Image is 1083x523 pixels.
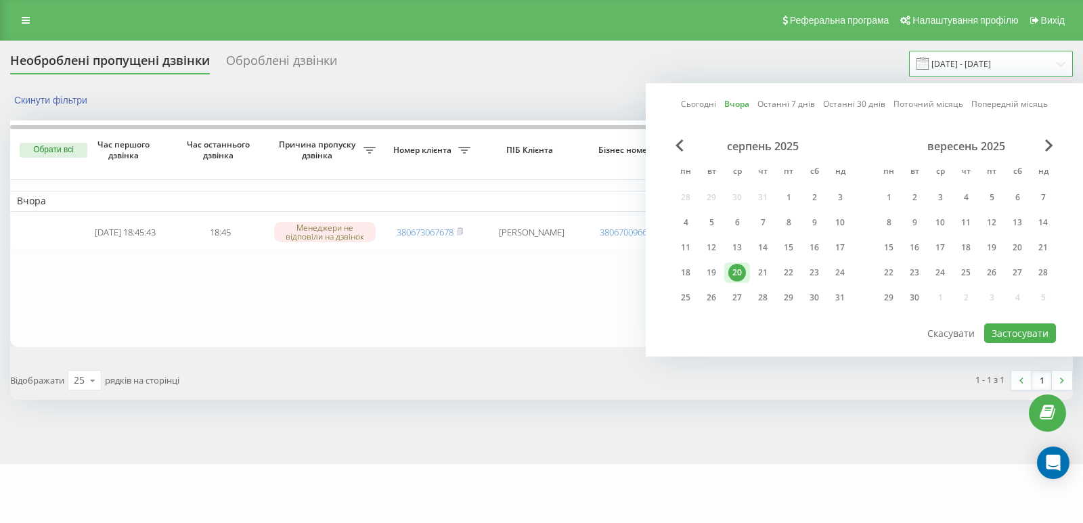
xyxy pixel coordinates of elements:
div: пт 5 вер 2025 р. [979,187,1004,208]
div: 13 [1009,214,1026,231]
span: рядків на сторінці [105,374,179,386]
div: 14 [1034,214,1052,231]
div: 11 [677,239,694,256]
div: 6 [1009,189,1026,206]
span: Відображати [10,374,64,386]
div: 26 [703,289,720,306]
div: ср 27 серп 2025 р. [724,288,750,308]
abbr: вівторок [701,162,722,183]
a: Останні 7 днів [757,97,815,110]
abbr: четвер [956,162,976,183]
div: 11 [957,214,975,231]
button: Скасувати [920,323,982,343]
div: 15 [780,239,797,256]
span: Previous Month [676,139,684,152]
div: 9 [906,214,923,231]
div: 4 [677,214,694,231]
div: ср 13 серп 2025 р. [724,237,750,258]
div: сб 27 вер 2025 р. [1004,263,1030,283]
div: ср 17 вер 2025 р. [927,237,953,258]
div: пт 29 серп 2025 р. [776,288,801,308]
div: 6 [728,214,746,231]
abbr: неділя [1033,162,1053,183]
span: Час першого дзвінка [89,139,162,160]
div: ср 3 вер 2025 р. [927,187,953,208]
div: 17 [931,239,949,256]
div: вт 2 вер 2025 р. [902,187,927,208]
div: пн 15 вер 2025 р. [876,237,902,258]
div: сб 2 серп 2025 р. [801,187,827,208]
div: чт 25 вер 2025 р. [953,263,979,283]
div: вт 12 серп 2025 р. [699,237,724,258]
abbr: середа [727,162,747,183]
div: пт 12 вер 2025 р. [979,212,1004,233]
div: 24 [831,264,849,281]
button: Застосувати [984,323,1056,343]
div: пн 11 серп 2025 р. [673,237,699,258]
div: 10 [831,214,849,231]
div: нд 17 серп 2025 р. [827,237,853,258]
div: ср 24 вер 2025 р. [927,263,953,283]
div: 7 [1034,189,1052,206]
div: вт 19 серп 2025 р. [699,263,724,283]
div: 28 [1034,264,1052,281]
div: 13 [728,239,746,256]
button: Обрати всі [20,143,87,158]
a: 1 [1032,371,1052,390]
div: 27 [728,289,746,306]
div: 24 [931,264,949,281]
div: чт 7 серп 2025 р. [750,212,776,233]
div: Open Intercom Messenger [1037,447,1069,479]
div: нд 31 серп 2025 р. [827,288,853,308]
div: 18 [957,239,975,256]
div: 5 [983,189,1000,206]
div: 8 [780,214,797,231]
div: Оброблені дзвінки [226,53,337,74]
div: 20 [1009,239,1026,256]
div: 9 [805,214,823,231]
div: 17 [831,239,849,256]
div: пн 25 серп 2025 р. [673,288,699,308]
div: чт 11 вер 2025 р. [953,212,979,233]
div: нд 10 серп 2025 р. [827,212,853,233]
div: пн 22 вер 2025 р. [876,263,902,283]
td: [PERSON_NAME] [477,214,585,250]
div: 21 [754,264,772,281]
div: вт 9 вер 2025 р. [902,212,927,233]
div: 22 [880,264,898,281]
div: 2 [805,189,823,206]
a: 380673067678 [397,226,454,238]
div: ср 6 серп 2025 р. [724,212,750,233]
a: Попередній місяць [971,97,1048,110]
div: 25 [957,264,975,281]
abbr: понеділок [879,162,899,183]
td: 18:45 [173,214,267,250]
div: 1 [880,189,898,206]
div: нд 7 вер 2025 р. [1030,187,1056,208]
td: [DATE] 18:45:43 [78,214,173,250]
div: 31 [831,289,849,306]
div: 29 [880,289,898,306]
span: Час останнього дзвінка [183,139,257,160]
div: сб 6 вер 2025 р. [1004,187,1030,208]
div: серпень 2025 [673,139,853,153]
div: вт 26 серп 2025 р. [699,288,724,308]
div: пн 4 серп 2025 р. [673,212,699,233]
div: 3 [931,189,949,206]
span: Налаштування профілю [912,15,1018,26]
div: вересень 2025 [876,139,1056,153]
div: пн 1 вер 2025 р. [876,187,902,208]
div: 7 [754,214,772,231]
a: Останні 30 днів [823,97,885,110]
abbr: понеділок [676,162,696,183]
div: сб 13 вер 2025 р. [1004,212,1030,233]
button: Скинути фільтри [10,94,94,106]
div: 30 [906,289,923,306]
abbr: субота [1007,162,1027,183]
span: Вихід [1041,15,1065,26]
div: вт 16 вер 2025 р. [902,237,927,258]
div: нд 21 вер 2025 р. [1030,237,1056,258]
div: 12 [703,239,720,256]
abbr: субота [804,162,824,183]
div: пн 18 серп 2025 р. [673,263,699,283]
